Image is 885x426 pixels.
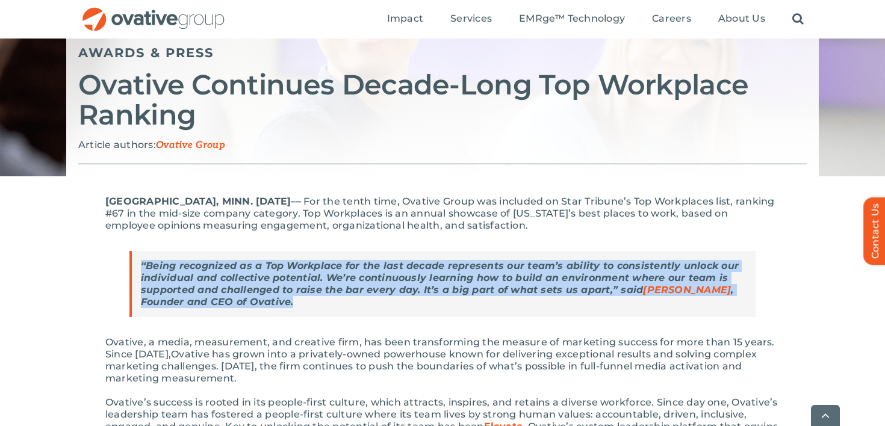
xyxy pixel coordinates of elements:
[81,6,226,17] a: OG_Full_horizontal_RGB
[652,13,691,25] span: Careers
[792,13,804,26] a: Search
[141,260,739,307] strong: “Being recognized as a Top Workplace for the last decade represents our team’s ability to consist...
[105,348,757,384] span: Ovative has grown into a privately-owned powerhouse known for delivering exceptional results and ...
[78,45,214,60] a: Awards & Press
[105,196,775,231] span: nth time, Ovative Group was included on Star Tribune’s Top Workplaces list, ranking #67 in the mi...
[652,13,691,26] a: Careers
[105,336,349,348] span: Ovative, a media, measurement, and creative fir
[718,13,765,26] a: About Us
[291,196,300,207] span: ––
[519,13,625,25] span: EMRge™ Technology
[78,70,807,130] h2: Ovative Continues Decade-Long Top Workplace Ranking
[156,140,225,151] span: Ovative Group
[387,13,423,26] a: Impact
[450,13,492,26] a: Services
[105,336,775,360] span: m, has been transforming the measure of marketing success for more than 15 years. Since [DATE],
[643,284,731,295] a: [PERSON_NAME]
[519,13,625,26] a: EMRge™ Technology
[78,139,807,152] p: Article authors:
[718,13,765,25] span: About Us
[450,13,492,25] span: Services
[105,196,291,207] span: [GEOGRAPHIC_DATA], MINN. [DATE]
[303,196,353,207] span: For the te
[387,13,423,25] span: Impact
